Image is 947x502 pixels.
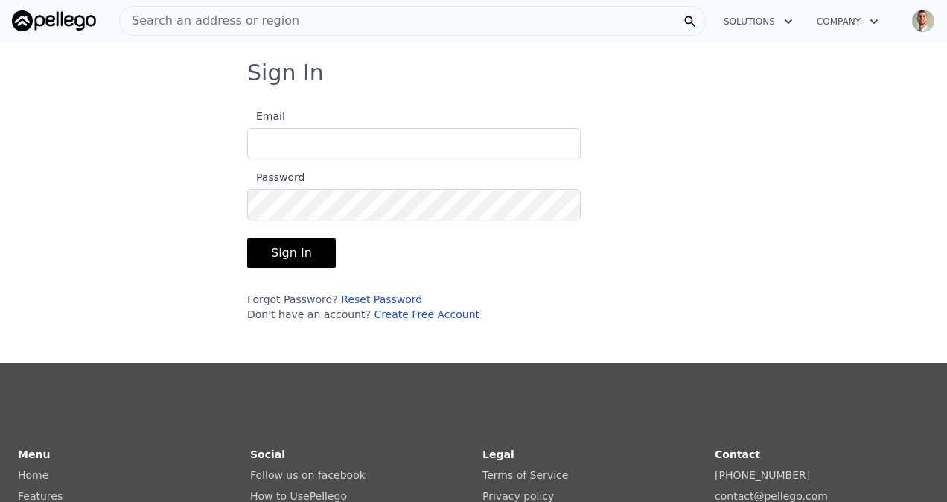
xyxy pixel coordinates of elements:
[715,469,810,481] a: [PHONE_NUMBER]
[247,128,581,159] input: Email
[250,448,285,460] strong: Social
[805,8,890,35] button: Company
[18,448,50,460] strong: Menu
[247,110,285,122] span: Email
[482,469,568,481] a: Terms of Service
[247,171,304,183] span: Password
[482,448,514,460] strong: Legal
[250,490,347,502] a: How to UsePellego
[911,9,935,33] img: avatar
[247,189,581,220] input: Password
[12,10,96,31] img: Pellego
[482,490,554,502] a: Privacy policy
[120,12,299,30] span: Search an address or region
[712,8,805,35] button: Solutions
[341,293,422,305] a: Reset Password
[247,60,700,86] h3: Sign In
[374,308,479,320] a: Create Free Account
[247,292,581,322] div: Forgot Password? Don't have an account?
[250,469,366,481] a: Follow us on facebook
[247,238,336,268] button: Sign In
[18,469,48,481] a: Home
[18,490,63,502] a: Features
[715,448,760,460] strong: Contact
[715,490,828,502] a: contact@pellego.com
